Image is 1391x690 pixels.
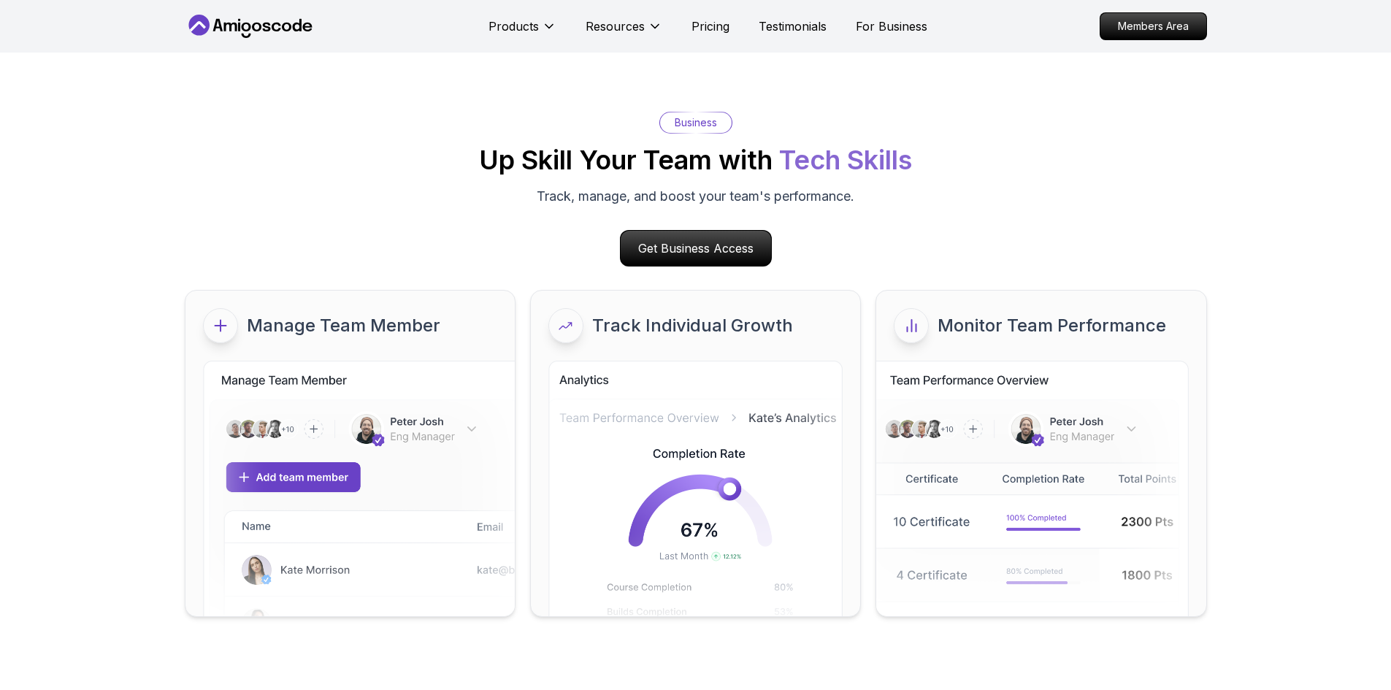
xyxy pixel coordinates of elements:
[247,314,440,337] p: Manage Team Member
[1100,12,1207,40] a: Members Area
[203,361,515,640] img: business imgs
[691,18,729,35] a: Pricing
[938,314,1166,337] p: Monitor Team Performance
[586,18,662,47] button: Resources
[675,115,717,130] p: Business
[479,145,912,175] h2: Up Skill Your Team with
[621,231,771,266] p: Get Business Access
[548,361,843,636] img: business imgs
[592,314,793,337] p: Track Individual Growth
[488,18,539,35] p: Products
[1100,13,1206,39] p: Members Area
[856,18,927,35] a: For Business
[488,18,556,47] button: Products
[876,361,1188,640] img: business imgs
[779,144,912,176] span: Tech Skills
[759,18,827,35] a: Testimonials
[620,230,772,267] a: Get Business Access
[586,18,645,35] p: Resources
[537,186,854,207] p: Track, manage, and boost your team's performance.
